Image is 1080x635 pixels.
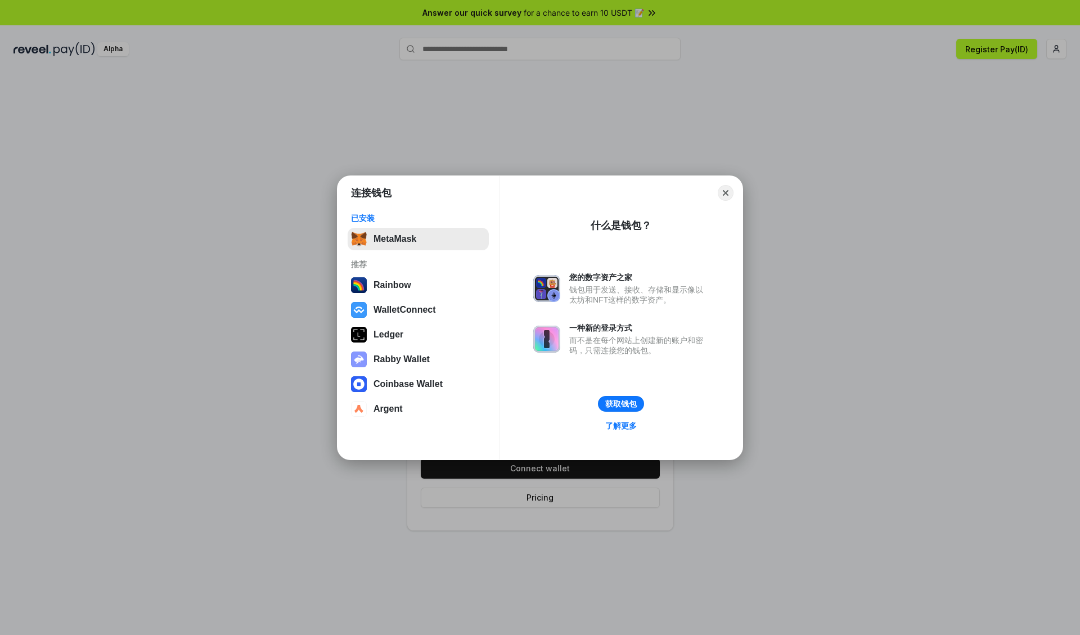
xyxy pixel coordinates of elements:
[569,335,709,355] div: 而不是在每个网站上创建新的账户和密码，只需连接您的钱包。
[373,379,443,389] div: Coinbase Wallet
[533,275,560,302] img: svg+xml,%3Csvg%20xmlns%3D%22http%3A%2F%2Fwww.w3.org%2F2000%2Fsvg%22%20fill%3D%22none%22%20viewBox...
[373,330,403,340] div: Ledger
[373,354,430,364] div: Rabby Wallet
[348,228,489,250] button: MetaMask
[348,348,489,371] button: Rabby Wallet
[591,219,651,232] div: 什么是钱包？
[351,277,367,293] img: svg+xml,%3Csvg%20width%3D%22120%22%20height%3D%22120%22%20viewBox%3D%220%200%20120%20120%22%20fil...
[351,327,367,343] img: svg+xml,%3Csvg%20xmlns%3D%22http%3A%2F%2Fwww.w3.org%2F2000%2Fsvg%22%20width%3D%2228%22%20height%3...
[351,376,367,392] img: svg+xml,%3Csvg%20width%3D%2228%22%20height%3D%2228%22%20viewBox%3D%220%200%2028%2028%22%20fill%3D...
[351,231,367,247] img: svg+xml,%3Csvg%20fill%3D%22none%22%20height%3D%2233%22%20viewBox%3D%220%200%2035%2033%22%20width%...
[605,399,637,409] div: 获取钱包
[533,326,560,353] img: svg+xml,%3Csvg%20xmlns%3D%22http%3A%2F%2Fwww.w3.org%2F2000%2Fsvg%22%20fill%3D%22none%22%20viewBox...
[569,323,709,333] div: 一种新的登录方式
[348,323,489,346] button: Ledger
[605,421,637,431] div: 了解更多
[348,274,489,296] button: Rainbow
[351,259,485,269] div: 推荐
[373,234,416,244] div: MetaMask
[373,280,411,290] div: Rainbow
[351,302,367,318] img: svg+xml,%3Csvg%20width%3D%2228%22%20height%3D%2228%22%20viewBox%3D%220%200%2028%2028%22%20fill%3D...
[351,186,391,200] h1: 连接钱包
[348,373,489,395] button: Coinbase Wallet
[373,305,436,315] div: WalletConnect
[348,299,489,321] button: WalletConnect
[351,352,367,367] img: svg+xml,%3Csvg%20xmlns%3D%22http%3A%2F%2Fwww.w3.org%2F2000%2Fsvg%22%20fill%3D%22none%22%20viewBox...
[373,404,403,414] div: Argent
[598,418,643,433] a: 了解更多
[598,396,644,412] button: 获取钱包
[569,285,709,305] div: 钱包用于发送、接收、存储和显示像以太坊和NFT这样的数字资产。
[569,272,709,282] div: 您的数字资产之家
[718,185,733,201] button: Close
[351,401,367,417] img: svg+xml,%3Csvg%20width%3D%2228%22%20height%3D%2228%22%20viewBox%3D%220%200%2028%2028%22%20fill%3D...
[351,213,485,223] div: 已安装
[348,398,489,420] button: Argent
